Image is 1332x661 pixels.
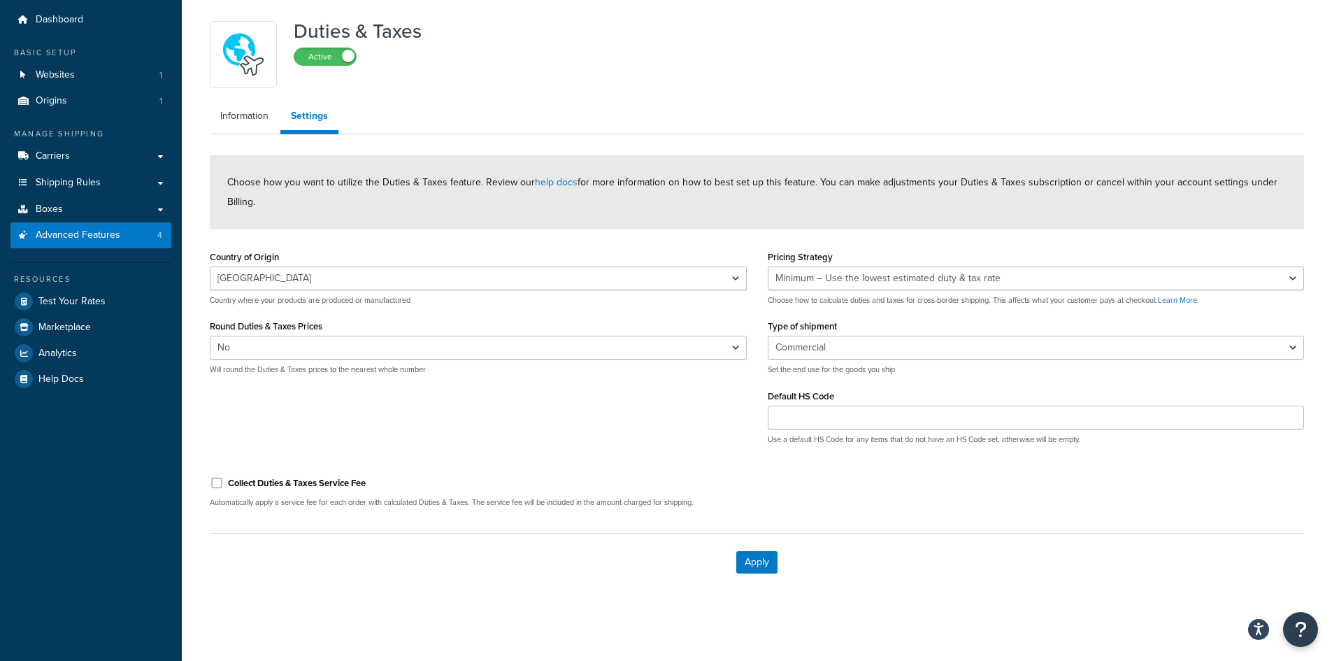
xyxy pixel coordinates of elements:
span: Shipping Rules [36,177,101,189]
a: Settings [280,102,338,134]
a: Information [210,102,279,130]
button: Apply [736,551,778,574]
li: Websites [10,62,171,88]
a: Dashboard [10,7,171,33]
label: Default HS Code [768,391,834,401]
span: Test Your Rates [38,296,106,308]
a: Help Docs [10,367,171,392]
span: Help Docs [38,374,84,385]
button: Open Resource Center [1283,612,1318,647]
li: Advanced Features [10,222,171,248]
span: 4 [157,229,162,241]
span: Marketplace [38,322,91,334]
div: Manage Shipping [10,128,171,140]
div: Resources [10,273,171,285]
p: Use a default HS Code for any items that do not have an HS Code set, otherwise will be empty. [768,434,1305,445]
a: help docs [535,175,578,190]
span: 1 [159,69,162,81]
span: Advanced Features [36,229,120,241]
span: Analytics [38,348,77,360]
a: Analytics [10,341,171,366]
label: Round Duties & Taxes Prices [210,321,322,332]
h1: Duties & Taxes [294,21,422,42]
label: Pricing Strategy [768,252,833,262]
a: Carriers [10,143,171,169]
li: Origins [10,88,171,114]
a: Learn More [1158,294,1197,306]
a: Advanced Features4 [10,222,171,248]
div: Basic Setup [10,47,171,59]
img: icon-duo-feat-landed-cost-7136b061.png [219,30,268,79]
a: Websites1 [10,62,171,88]
label: Collect Duties & Taxes Service Fee [228,477,366,490]
label: Country of Origin [210,252,279,262]
p: Automatically apply a service fee for each order with calculated Duties & Taxes. The service fee ... [210,497,747,508]
p: Country where your products are produced or manufactured [210,295,747,306]
span: Boxes [36,204,63,215]
a: Shipping Rules [10,170,171,196]
label: Active [294,48,356,65]
span: Websites [36,69,75,81]
span: Choose how you want to utilize the Duties & Taxes feature. Review our for more information on how... [227,175,1277,209]
span: Origins [36,95,67,107]
a: Marketplace [10,315,171,340]
span: Carriers [36,150,70,162]
span: 1 [159,95,162,107]
label: Type of shipment [768,321,837,332]
span: Dashboard [36,14,83,26]
a: Test Your Rates [10,289,171,314]
a: Origins1 [10,88,171,114]
p: Choose how to calculate duties and taxes for cross-border shipping. This affects what your custom... [768,295,1305,306]
a: Boxes [10,197,171,222]
p: Will round the Duties & Taxes prices to the nearest whole number [210,364,747,375]
p: Set the end use for the goods you ship [768,364,1305,375]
